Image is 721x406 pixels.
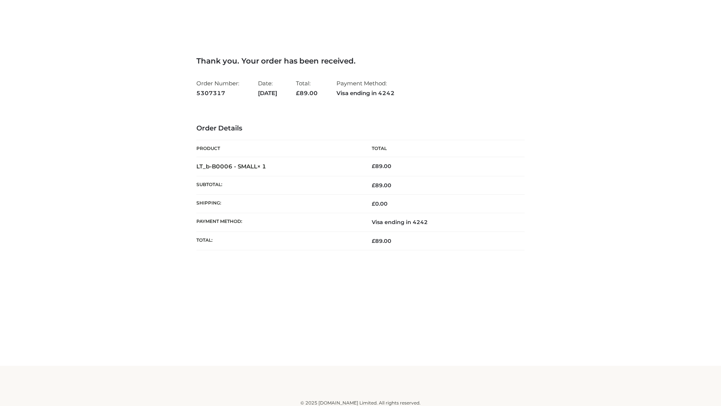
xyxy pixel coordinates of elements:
span: £ [372,200,375,207]
span: £ [296,89,300,97]
span: £ [372,182,375,189]
th: Total [360,140,525,157]
li: Total: [296,77,318,100]
th: Shipping: [196,195,360,213]
td: Visa ending in 4242 [360,213,525,232]
th: Product [196,140,360,157]
span: 89.00 [296,89,318,97]
span: £ [372,163,375,170]
strong: Visa ending in 4242 [336,88,395,98]
h3: Order Details [196,124,525,133]
th: Total: [196,232,360,250]
h3: Thank you. Your order has been received. [196,56,525,65]
strong: LT_b-B0006 - SMALL [196,163,266,170]
strong: 5307317 [196,88,239,98]
strong: × 1 [257,163,266,170]
span: £ [372,238,375,244]
span: 89.00 [372,182,391,189]
li: Payment Method: [336,77,395,100]
li: Order Number: [196,77,239,100]
th: Subtotal: [196,176,360,194]
th: Payment method: [196,213,360,232]
bdi: 89.00 [372,163,391,170]
bdi: 0.00 [372,200,388,207]
li: Date: [258,77,277,100]
strong: [DATE] [258,88,277,98]
span: 89.00 [372,238,391,244]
